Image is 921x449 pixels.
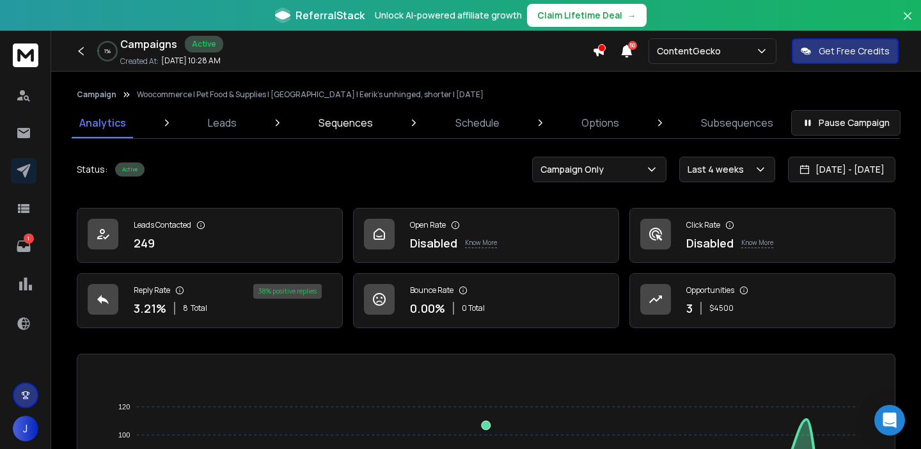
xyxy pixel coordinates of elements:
p: Woocommerce | Pet Food & Supplies | [GEOGRAPHIC_DATA] | Eerik's unhinged, shorter | [DATE] [137,90,484,100]
p: Subsequences [701,115,773,130]
p: [DATE] 10:28 AM [161,56,221,66]
div: Active [185,36,223,52]
p: 0 Total [462,303,485,313]
button: Campaign [77,90,116,100]
a: Schedule [448,107,507,138]
div: Active [115,162,145,177]
div: 38 % positive replies [253,284,322,299]
p: ContentGecko [657,45,726,58]
p: Unlock AI-powered affiliate growth [375,9,522,22]
p: Opportunities [686,285,734,295]
button: J [13,416,38,441]
p: Get Free Credits [819,45,890,58]
a: Analytics [72,107,134,138]
p: Leads [208,115,237,130]
div: Open Intercom Messenger [874,405,905,436]
p: Disabled [686,234,734,252]
span: ReferralStack [295,8,365,23]
span: → [627,9,636,22]
p: Options [581,115,619,130]
p: 3 [686,299,693,317]
p: Leads Contacted [134,220,191,230]
button: Get Free Credits [792,38,899,64]
p: Status: [77,163,107,176]
a: Click RateDisabledKnow More [629,208,895,263]
p: Last 4 weeks [688,163,749,176]
button: [DATE] - [DATE] [788,157,895,182]
a: Bounce Rate0.00%0 Total [353,273,619,328]
a: Open RateDisabledKnow More [353,208,619,263]
span: Total [191,303,207,313]
span: 8 [183,303,188,313]
p: 249 [134,234,155,252]
p: Schedule [455,115,500,130]
button: Claim Lifetime Deal→ [527,4,647,27]
p: Reply Rate [134,285,170,295]
a: Subsequences [693,107,781,138]
button: Pause Campaign [791,110,901,136]
p: $ 4500 [709,303,734,313]
p: 1 % [104,47,111,55]
p: Campaign Only [540,163,609,176]
tspan: 120 [118,403,130,411]
a: Leads [200,107,244,138]
button: Close banner [899,8,916,38]
p: Disabled [410,234,457,252]
a: Reply Rate3.21%8Total38% positive replies [77,273,343,328]
h1: Campaigns [120,36,177,52]
p: 1 [24,233,34,244]
p: Know More [465,238,497,248]
a: Sequences [311,107,381,138]
a: 1 [11,233,36,259]
p: Created At: [120,56,159,67]
span: 50 [628,41,637,50]
p: Sequences [319,115,373,130]
p: 3.21 % [134,299,166,317]
p: Bounce Rate [410,285,453,295]
p: Open Rate [410,220,446,230]
p: 0.00 % [410,299,445,317]
p: Analytics [79,115,126,130]
p: Click Rate [686,220,720,230]
a: Options [574,107,627,138]
tspan: 100 [118,431,130,439]
p: Know More [741,238,773,248]
a: Leads Contacted249 [77,208,343,263]
a: Opportunities3$4500 [629,273,895,328]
